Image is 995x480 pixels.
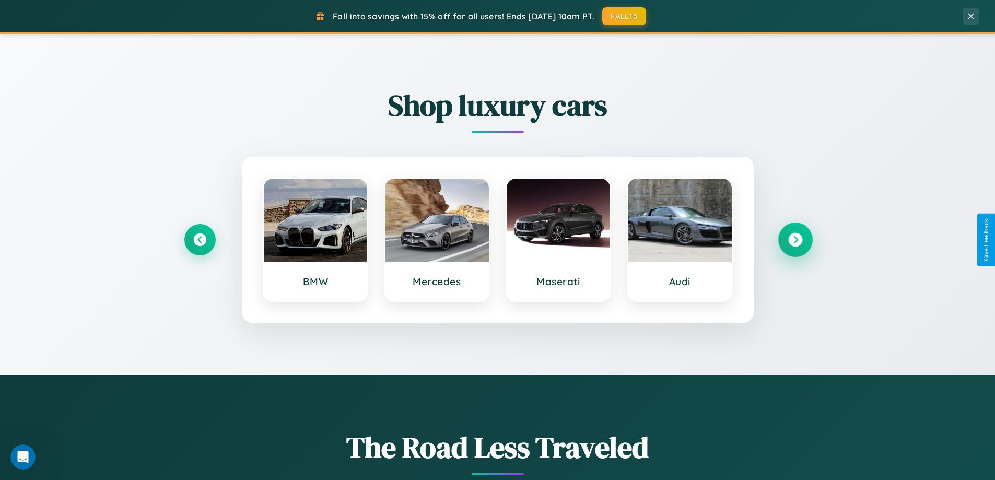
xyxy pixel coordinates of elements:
[274,275,357,288] h3: BMW
[184,427,811,467] h1: The Road Less Traveled
[982,219,990,261] div: Give Feedback
[638,275,721,288] h3: Audi
[395,275,478,288] h3: Mercedes
[602,7,646,25] button: FALL15
[333,11,594,21] span: Fall into savings with 15% off for all users! Ends [DATE] 10am PT.
[10,444,36,470] iframe: Intercom live chat
[184,85,811,125] h2: Shop luxury cars
[517,275,600,288] h3: Maserati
